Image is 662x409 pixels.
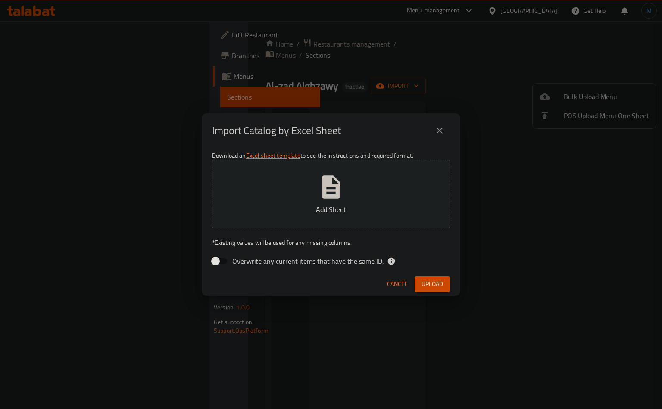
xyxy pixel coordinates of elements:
[415,276,450,292] button: Upload
[225,204,437,215] p: Add Sheet
[212,238,450,247] p: Existing values will be used for any missing columns.
[212,160,450,228] button: Add Sheet
[246,150,300,161] a: Excel sheet template
[212,124,341,137] h2: Import Catalog by Excel Sheet
[384,276,411,292] button: Cancel
[232,256,384,266] span: Overwrite any current items that have the same ID.
[422,279,443,290] span: Upload
[429,120,450,141] button: close
[387,257,396,265] svg: If the overwrite option isn't selected, then the items that match an existing ID will be ignored ...
[387,279,408,290] span: Cancel
[202,148,460,273] div: Download an to see the instructions and required format.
